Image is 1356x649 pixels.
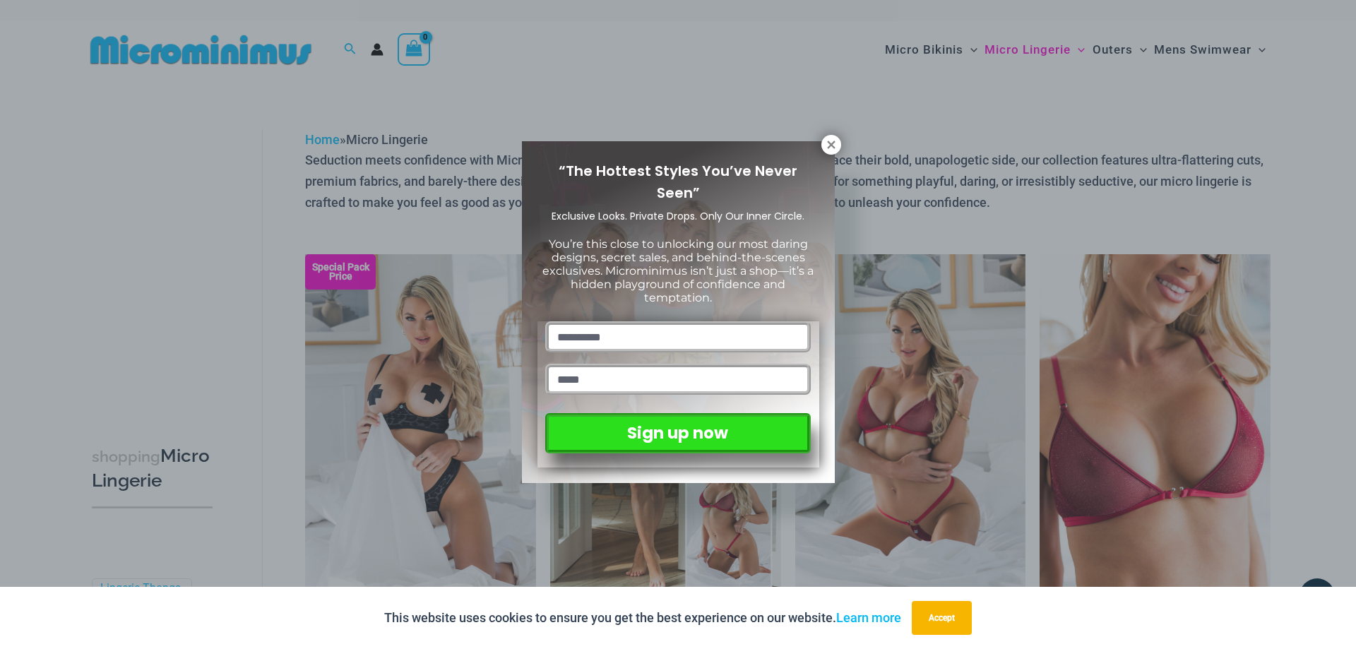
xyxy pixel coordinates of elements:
[912,601,972,635] button: Accept
[384,607,901,629] p: This website uses cookies to ensure you get the best experience on our website.
[542,237,814,305] span: You’re this close to unlocking our most daring designs, secret sales, and behind-the-scenes exclu...
[836,610,901,625] a: Learn more
[552,209,804,223] span: Exclusive Looks. Private Drops. Only Our Inner Circle.
[821,135,841,155] button: Close
[559,161,797,203] span: “The Hottest Styles You’ve Never Seen”
[545,413,810,453] button: Sign up now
